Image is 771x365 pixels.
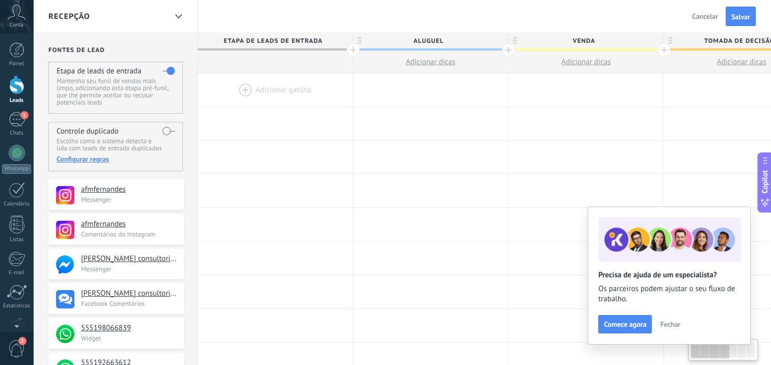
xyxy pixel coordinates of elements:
[655,317,685,332] button: Fechar
[81,185,176,195] h4: afmfernandes
[406,57,455,67] span: Adicionar dicas
[20,111,29,119] span: 1
[57,77,174,106] p: Mantenha seu funil de vendas mais limpo, adicionando esta etapa pré-funil, que lhe permite aceita...
[353,51,508,73] button: Adicionar dicas
[81,254,176,264] h4: [PERSON_NAME] consultoria imobiliária
[81,334,178,343] p: Widget
[57,66,141,76] h4: Etapa de leads de entrada
[692,12,718,21] span: Cancelar
[604,321,646,328] span: Comece agora
[81,323,176,333] h4: 555198066839
[2,237,32,243] div: Listas
[81,219,176,229] h4: afmfernandes
[353,33,503,49] span: ALUGUEL
[48,12,90,21] span: RECEPÇÃO
[56,325,74,343] img: logo_min.png
[57,138,174,152] p: Escolha como o sistema detecta e lida com leads de entrada duplicados
[509,51,663,73] button: Adicionar dicas
[726,7,756,26] button: Salvar
[81,289,176,299] h4: [PERSON_NAME] consultoria imobiliária
[688,9,722,24] button: Cancelar
[660,321,680,328] span: Fechar
[598,270,740,280] h2: Precisa de ajuda de um especialista?
[2,270,32,276] div: E-mail
[198,33,353,48] div: Etapa de leads de entrada
[2,303,32,309] div: Estatísticas
[81,299,178,308] p: Facebook Comentários
[10,22,23,29] span: Conta
[598,315,652,333] button: Comece agora
[48,46,184,54] h2: Fontes de lead
[198,33,348,49] span: Etapa de leads de entrada
[57,154,174,164] div: Configurar regras
[353,33,508,48] div: ALUGUEL
[2,201,32,207] div: Calendário
[731,13,750,20] span: Salvar
[598,284,740,304] span: Os parceiros podem ajustar o seu fluxo de trabalho.
[2,61,32,67] div: Painel
[81,195,178,204] p: Messenger
[2,97,32,104] div: Leads
[716,57,766,67] span: Adicionar dicas
[509,33,658,49] span: VENDA
[18,337,26,345] span: 2
[561,57,610,67] span: Adicionar dicas
[2,164,31,174] div: WhatsApp
[2,130,32,137] div: Chats
[509,33,663,48] div: VENDA
[57,126,119,136] h4: Controle duplicado
[170,7,187,27] div: RECEPÇÃO
[760,170,770,194] span: Copilot
[81,265,178,273] p: Messenger
[81,230,178,239] p: Comentários do Instagram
